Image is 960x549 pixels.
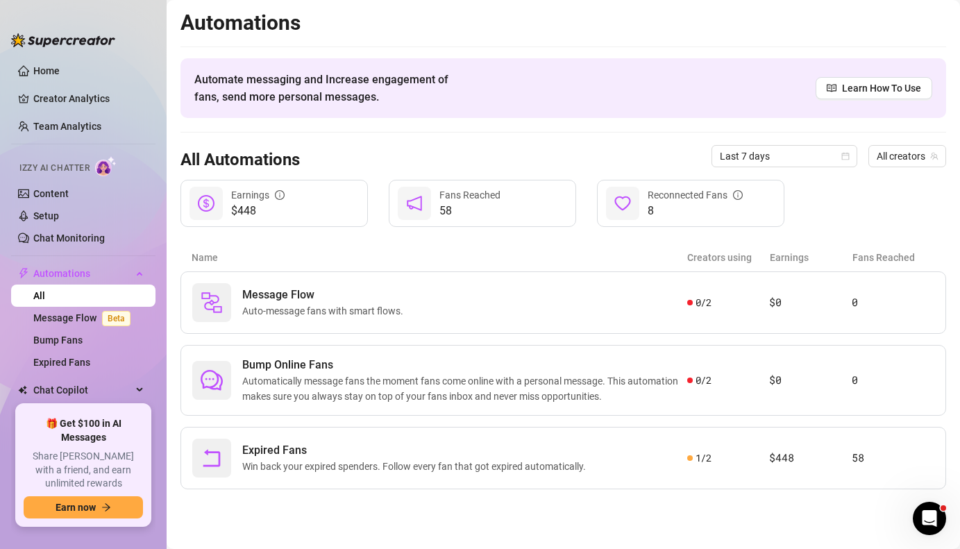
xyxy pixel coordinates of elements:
span: rollback [201,447,223,469]
a: Chat Monitoring [33,233,105,244]
span: info-circle [275,190,285,200]
span: Automatically message fans the moment fans come online with a personal message. This automation m... [242,373,687,404]
a: Bump Fans [33,335,83,346]
span: dollar [198,195,214,212]
h3: All Automations [180,149,300,171]
article: $0 [769,372,852,389]
span: comment [201,369,223,391]
span: Izzy AI Chatter [19,162,90,175]
span: Last 7 days [720,146,849,167]
span: Bump Online Fans [242,357,687,373]
a: Message FlowBeta [33,312,136,323]
span: 58 [439,203,500,219]
div: Reconnected Fans [648,187,743,203]
article: $448 [769,450,852,466]
article: Creators using [687,250,770,265]
article: Earnings [770,250,852,265]
span: notification [406,195,423,212]
article: $0 [769,294,852,311]
img: AI Chatter [95,156,117,176]
a: Learn How To Use [816,77,932,99]
span: $448 [231,203,285,219]
img: Chat Copilot [18,385,27,395]
span: Share [PERSON_NAME] with a friend, and earn unlimited rewards [24,450,143,491]
div: Earnings [231,187,285,203]
span: 1 / 2 [696,450,711,466]
article: 0 [852,372,934,389]
h2: Automations [180,10,946,36]
a: All [33,290,45,301]
span: calendar [841,152,850,160]
span: 0 / 2 [696,373,711,388]
span: info-circle [733,190,743,200]
span: team [930,152,938,160]
span: 🎁 Get $100 in AI Messages [24,417,143,444]
span: Automations [33,262,132,285]
img: logo-BBDzfeDw.svg [11,33,115,47]
span: read [827,83,836,93]
a: Creator Analytics [33,87,144,110]
span: Earn now [56,502,96,513]
span: 8 [648,203,743,219]
article: Name [192,250,687,265]
span: Expired Fans [242,442,591,459]
span: All creators [877,146,938,167]
span: arrow-right [101,502,111,512]
iframe: Intercom live chat [913,502,946,535]
span: 0 / 2 [696,295,711,310]
img: svg%3e [201,292,223,314]
span: Fans Reached [439,189,500,201]
a: Expired Fans [33,357,90,368]
span: Learn How To Use [842,81,921,96]
article: Fans Reached [852,250,935,265]
button: Earn nowarrow-right [24,496,143,518]
span: heart [614,195,631,212]
span: Beta [102,311,130,326]
a: Setup [33,210,59,221]
span: Automate messaging and Increase engagement of fans, send more personal messages. [194,71,462,105]
span: Message Flow [242,287,409,303]
a: Home [33,65,60,76]
a: Content [33,188,69,199]
article: 0 [852,294,934,311]
span: Chat Copilot [33,379,132,401]
article: 58 [852,450,934,466]
span: Auto-message fans with smart flows. [242,303,409,319]
span: Win back your expired spenders. Follow every fan that got expired automatically. [242,459,591,474]
span: thunderbolt [18,268,29,279]
a: Team Analytics [33,121,101,132]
